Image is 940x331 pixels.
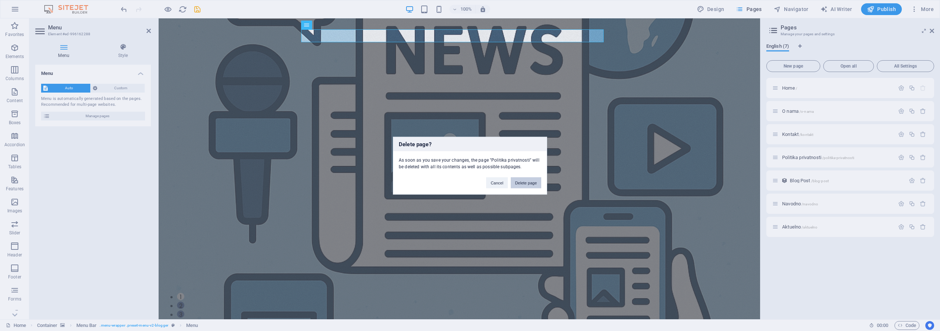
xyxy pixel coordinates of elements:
[393,151,547,170] div: As soon as you save your changes, the page "Politika privatnosti" will be deleted with all its co...
[18,292,26,299] button: 3
[393,137,547,151] h3: Delete page?
[18,274,26,282] button: 1
[511,177,541,188] button: Delete page
[486,177,507,188] button: Cancel
[18,283,26,291] button: 2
